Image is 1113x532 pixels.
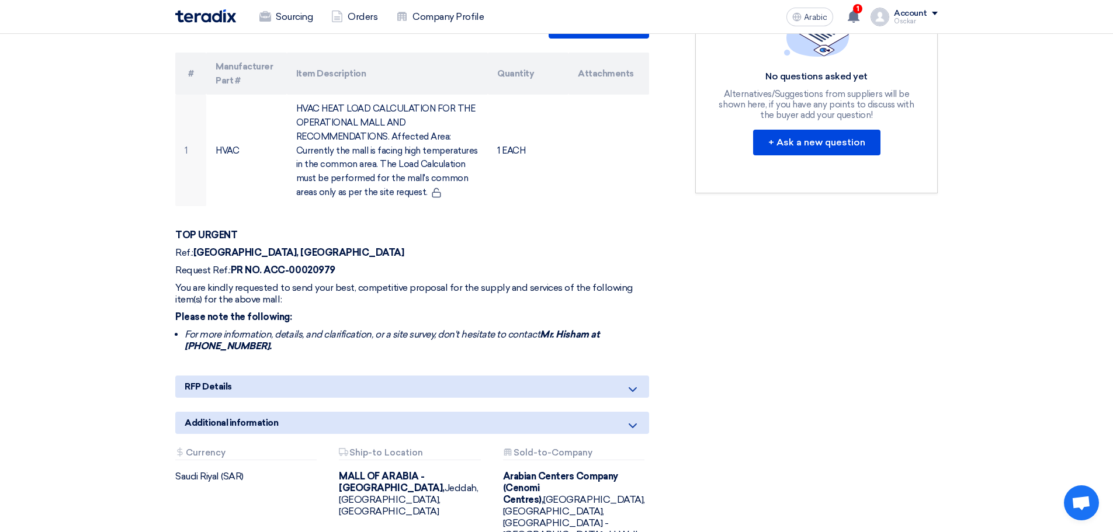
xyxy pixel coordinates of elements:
a: Open chat [1064,485,1099,520]
a: Orders [322,4,387,30]
font: RFP Details [185,381,232,392]
font: Item Description [296,68,366,79]
font: Ref.: [175,247,193,258]
font: Currency [186,447,226,458]
font: MALL OF ARABIA - [GEOGRAPHIC_DATA], [339,471,444,493]
font: 1 [185,145,188,156]
font: HVAC HEAT LOAD CALCULATION FOR THE OPERATIONAL MALL AND RECOMMENDATIONS. Affected Area: Currently... [296,103,478,197]
font: Mr. Hisham at [PHONE_NUMBER]. [185,329,599,352]
font: [GEOGRAPHIC_DATA], [GEOGRAPHIC_DATA] [193,247,404,258]
font: Osckar [894,18,916,25]
font: For more information, details, and clarification, or a site survey, don't hesitate to contact [185,329,540,340]
font: Ship-to Location [349,447,423,458]
font: You are kindly requested to send your best, competitive proposal for the supply and services of t... [175,282,633,305]
font: # [188,68,194,79]
font: Alternatives/Suggestions from suppliers will be shown here, if you have any points to discuss wit... [719,89,914,120]
font: Sourcing [276,11,313,22]
font: Manufacturer Part # [216,61,273,86]
font: 1 EACH [497,145,525,156]
font: Company Profile [412,11,484,22]
font: Additional information [185,418,278,428]
font: Sold-to-Company [514,447,592,458]
font: Request Ref.: [175,265,231,276]
font: HVAC [216,145,239,156]
a: Sourcing [250,4,322,30]
font: Attachments [578,68,634,79]
font: + Ask a new question [768,137,865,148]
font: Saudi Riyal (SAR) [175,471,244,482]
img: Teradix logo [175,9,236,23]
font: Account [894,8,927,18]
font: Quantity [497,68,534,79]
font: TOP URGENT [175,230,237,241]
button: Arabic [786,8,833,26]
font: PR NO. ACC-00020979 [231,265,335,276]
font: 1 [857,5,859,13]
font: Please note the following: [175,311,292,322]
img: profile_test.png [871,8,889,26]
font: Arabic [804,12,827,22]
font: Jeddah, [GEOGRAPHIC_DATA], [GEOGRAPHIC_DATA] [339,482,478,517]
font: Orders [348,11,377,22]
button: + Ask a new question [753,130,880,155]
font: Arabian Centers Company (Cenomi Centres), [503,471,618,505]
font: No questions asked yet [765,71,867,82]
